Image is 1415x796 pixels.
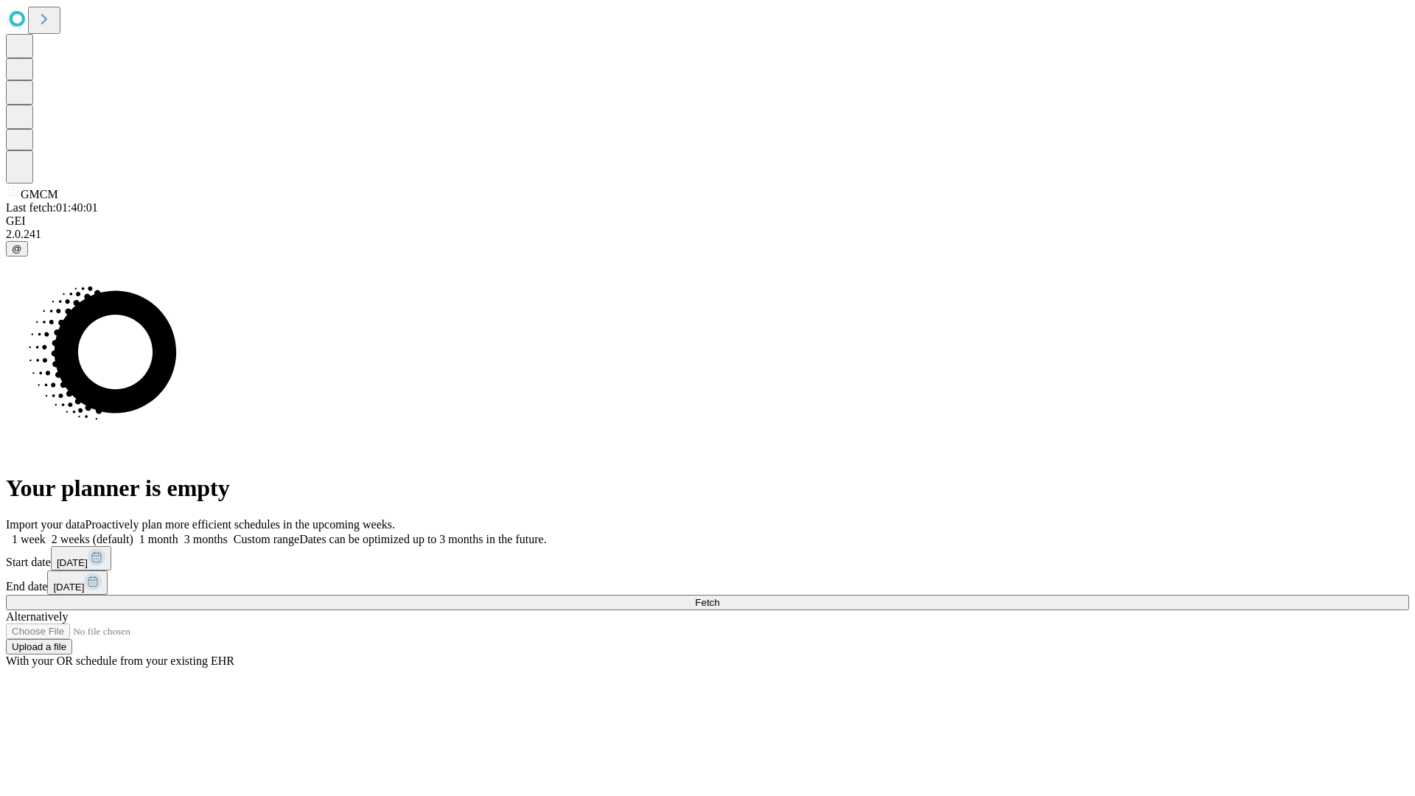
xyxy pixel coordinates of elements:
[6,546,1409,570] div: Start date
[6,201,98,214] span: Last fetch: 01:40:01
[184,533,228,545] span: 3 months
[6,639,72,654] button: Upload a file
[57,557,88,568] span: [DATE]
[6,475,1409,502] h1: Your planner is empty
[6,241,28,256] button: @
[299,533,546,545] span: Dates can be optimized up to 3 months in the future.
[6,654,234,667] span: With your OR schedule from your existing EHR
[6,214,1409,228] div: GEI
[695,597,719,608] span: Fetch
[85,518,395,531] span: Proactively plan more efficient schedules in the upcoming weeks.
[21,188,58,200] span: GMCM
[6,228,1409,241] div: 2.0.241
[6,595,1409,610] button: Fetch
[12,533,46,545] span: 1 week
[6,518,85,531] span: Import your data
[12,243,22,254] span: @
[234,533,299,545] span: Custom range
[52,533,133,545] span: 2 weeks (default)
[47,570,108,595] button: [DATE]
[53,582,84,593] span: [DATE]
[6,570,1409,595] div: End date
[139,533,178,545] span: 1 month
[6,610,68,623] span: Alternatively
[51,546,111,570] button: [DATE]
